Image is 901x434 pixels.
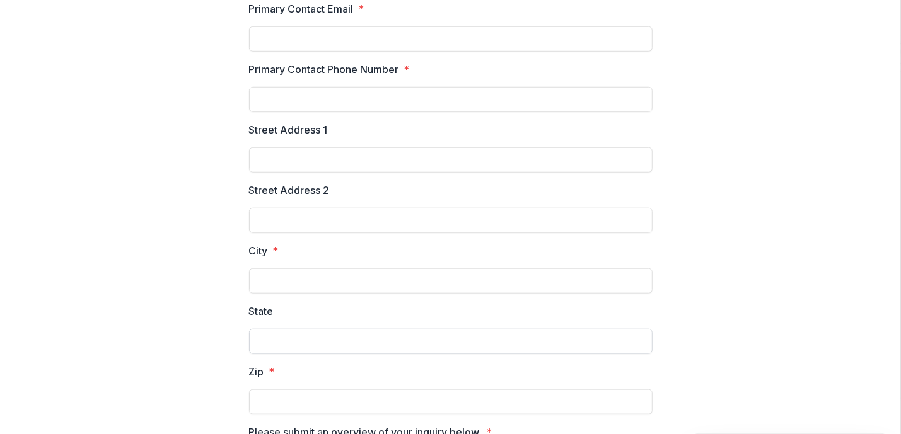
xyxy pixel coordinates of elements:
[249,243,268,258] p: City
[249,183,330,198] p: Street Address 2
[249,364,264,379] p: Zip
[249,122,328,137] p: Street Address 1
[249,62,399,77] p: Primary Contact Phone Number
[249,1,354,16] p: Primary Contact Email
[249,304,274,319] p: State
